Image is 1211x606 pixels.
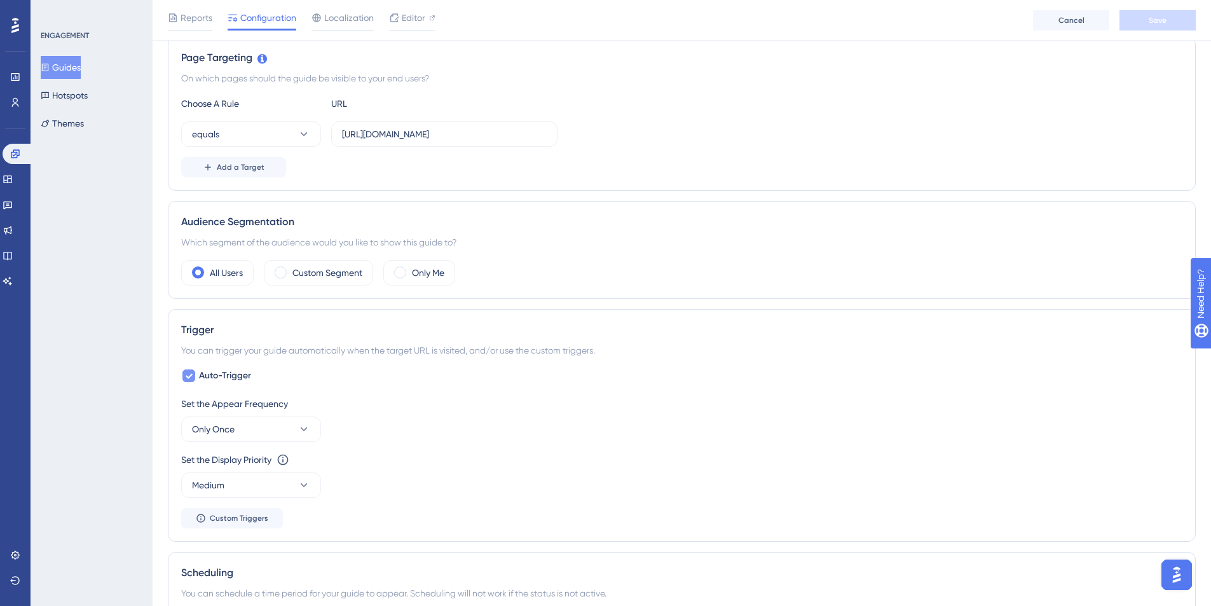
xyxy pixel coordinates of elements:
[181,214,1182,230] div: Audience Segmentation
[192,127,219,142] span: equals
[181,396,1182,411] div: Set the Appear Frequency
[217,162,264,172] span: Add a Target
[181,157,286,177] button: Add a Target
[41,31,89,41] div: ENGAGEMENT
[181,343,1182,358] div: You can trigger your guide automatically when the target URL is visited, and/or use the custom tr...
[1058,15,1084,25] span: Cancel
[41,84,88,107] button: Hotspots
[181,50,1182,65] div: Page Targeting
[181,71,1182,86] div: On which pages should the guide be visible to your end users?
[181,508,283,528] button: Custom Triggers
[1149,15,1167,25] span: Save
[181,235,1182,250] div: Which segment of the audience would you like to show this guide to?
[181,452,271,467] div: Set the Display Priority
[342,127,547,141] input: yourwebsite.com/path
[181,417,321,442] button: Only Once
[412,265,444,280] label: Only Me
[181,472,321,498] button: Medium
[1033,10,1109,31] button: Cancel
[181,121,321,147] button: equals
[324,10,374,25] span: Localization
[41,112,84,135] button: Themes
[240,10,296,25] span: Configuration
[181,586,1182,601] div: You can schedule a time period for your guide to appear. Scheduling will not work if the status i...
[1158,556,1196,594] iframe: UserGuiding AI Assistant Launcher
[210,265,243,280] label: All Users
[210,513,268,523] span: Custom Triggers
[41,56,81,79] button: Guides
[331,96,471,111] div: URL
[192,422,235,437] span: Only Once
[181,96,321,111] div: Choose A Rule
[402,10,425,25] span: Editor
[30,3,79,18] span: Need Help?
[181,10,212,25] span: Reports
[1119,10,1196,31] button: Save
[181,322,1182,338] div: Trigger
[192,478,224,493] span: Medium
[292,265,362,280] label: Custom Segment
[199,368,251,383] span: Auto-Trigger
[181,565,1182,581] div: Scheduling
